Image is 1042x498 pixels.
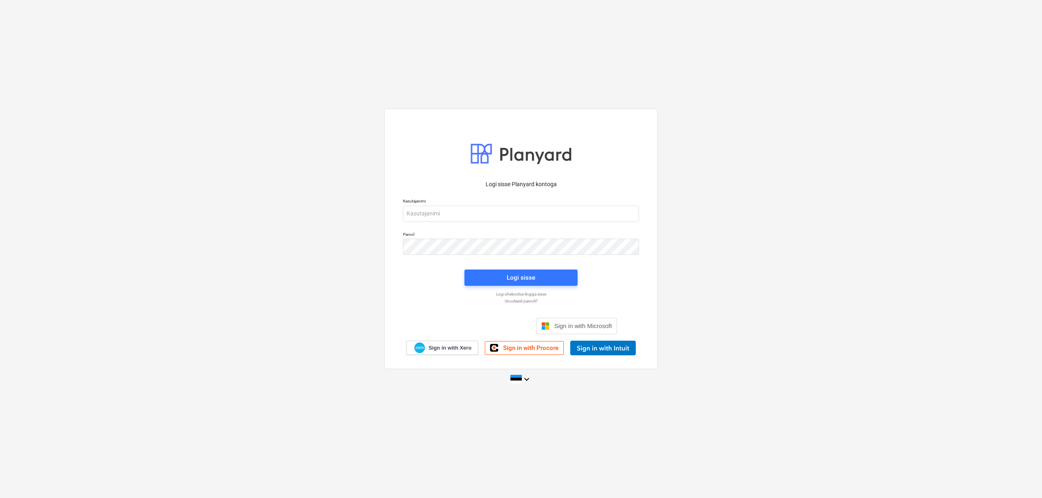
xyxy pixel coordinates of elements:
[406,341,479,355] a: Sign in with Xero
[503,344,558,352] span: Sign in with Procore
[414,342,425,353] img: Xero logo
[464,270,578,286] button: Logi sisse
[507,272,535,283] div: Logi sisse
[403,206,639,222] input: Kasutajanimi
[429,344,471,352] span: Sign in with Xero
[403,180,639,189] p: Logi sisse Planyard kontoga
[421,317,534,335] iframe: Sisselogimine Google'i nupu abil
[403,198,639,205] p: Kasutajanimi
[522,374,532,384] i: keyboard_arrow_down
[485,341,564,355] a: Sign in with Procore
[541,322,549,330] img: Microsoft logo
[399,298,643,304] a: Unustasid parooli?
[554,322,612,329] span: Sign in with Microsoft
[403,232,639,239] p: Parool
[399,291,643,297] a: Logi ühekordse lingiga sisse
